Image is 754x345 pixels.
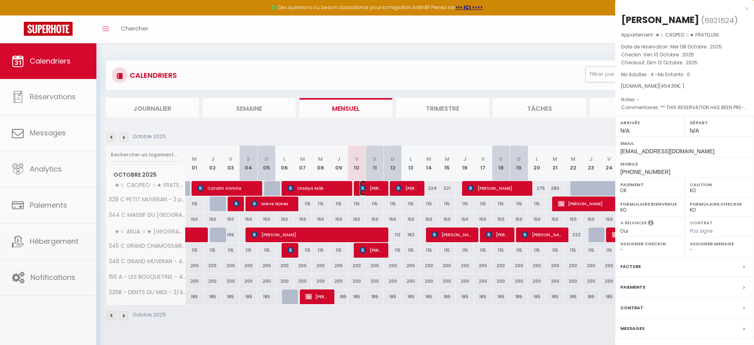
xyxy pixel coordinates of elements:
label: Facture [620,262,641,271]
label: Contrat [690,220,713,225]
span: [EMAIL_ADDRESS][DOMAIN_NAME] [620,148,714,154]
span: N/A [690,127,699,134]
p: Date de réservation : [621,43,748,51]
p: Commentaires : [621,104,748,112]
div: x [615,4,748,13]
label: Formulaire Bienvenue [620,200,679,208]
label: Mobile [620,160,749,168]
label: Contrat [620,304,643,312]
span: 454.36 [661,83,677,89]
span: N/A [620,127,629,134]
label: Assigner Menage [690,240,749,248]
label: Paiement [620,181,679,189]
span: ( ) [701,15,738,26]
p: Checkout : [621,59,748,67]
label: Formulaire Checkin [690,200,749,208]
label: Assigner Checkin [620,240,679,248]
div: [PERSON_NAME] [621,13,699,26]
span: ( € ) [659,83,684,89]
label: Départ [690,119,749,127]
p: Appartement : [621,31,748,39]
label: A relancer [620,220,647,226]
span: Nb Enfants : 0 [658,71,690,78]
p: Notes : [621,96,748,104]
span: Dim 12 Octobre . 2025 [647,59,698,66]
i: Sélectionner OUI si vous souhaiter envoyer les séquences de messages post-checkout [648,220,654,228]
label: Caution [690,181,749,189]
label: Messages [620,324,645,333]
span: - [637,96,640,103]
label: Arrivée [620,119,679,127]
p: Checkin : [621,51,748,59]
label: Paiements [620,283,645,291]
label: Email [620,139,749,147]
span: ★☆ CAOPEO ☆★ FRATELLINI [655,31,719,38]
span: Mer 08 Octobre . 2025 [670,43,722,50]
span: Pas signé [690,227,713,234]
span: Nb Adultes : 4 - [621,71,690,78]
span: Ven 10 Octobre . 2025 [643,51,694,58]
span: 6921624 [704,15,734,25]
div: [DOMAIN_NAME] [621,83,748,90]
span: [PHONE_NUMBER] [620,169,670,175]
